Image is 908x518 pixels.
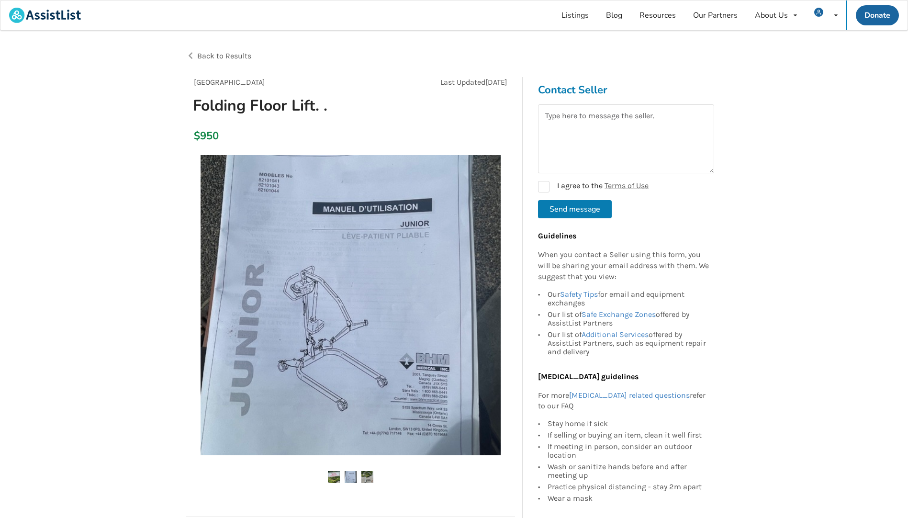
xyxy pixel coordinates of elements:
div: Our list of offered by AssistList Partners, such as equipment repair and delivery [548,329,709,356]
b: [MEDICAL_DATA] guidelines [538,372,639,381]
p: When you contact a Seller using this form, you will be sharing your email address with them. We s... [538,249,709,282]
a: Resources [631,0,684,30]
span: Last Updated [440,78,485,87]
a: Our Partners [684,0,746,30]
a: Safe Exchange Zones [582,310,656,319]
a: [MEDICAL_DATA] related questions [569,391,690,400]
h1: Folding Floor Lift. . [185,96,412,115]
img: folding floor lift. .-mechanical floor lift-transfer aids-vancouver-assistlist-listing [361,471,373,483]
a: Additional Services [582,330,649,339]
div: If selling or buying an item, clean it well first [548,429,709,441]
b: Guidelines [538,231,576,240]
img: assistlist-logo [9,8,81,23]
div: About Us [755,11,788,19]
span: [GEOGRAPHIC_DATA] [194,78,265,87]
a: Safety Tips [560,290,598,299]
div: Stay home if sick [548,419,709,429]
div: Our for email and equipment exchanges [548,290,709,309]
a: Listings [553,0,597,30]
button: Send message [538,200,612,218]
p: For more refer to our FAQ [538,390,709,412]
img: folding floor lift. .-mechanical floor lift-transfer aids-vancouver-assistlist-listing [345,471,357,483]
span: [DATE] [485,78,507,87]
h3: Contact Seller [538,83,714,97]
a: Donate [856,5,899,25]
div: Our list of offered by AssistList Partners [548,309,709,329]
div: Wear a mask [548,493,709,503]
div: $950 [194,129,199,143]
img: folding floor lift. .-mechanical floor lift-transfer aids-vancouver-assistlist-listing [201,155,501,455]
span: Back to Results [197,51,251,60]
div: If meeting in person, consider an outdoor location [548,441,709,461]
a: Blog [597,0,631,30]
div: Wash or sanitize hands before and after meeting up [548,461,709,481]
img: user icon [814,8,823,17]
img: folding floor lift. .-mechanical floor lift-transfer aids-vancouver-assistlist-listing [328,471,340,483]
a: Terms of Use [605,181,649,190]
label: I agree to the [538,181,649,192]
div: Practice physical distancing - stay 2m apart [548,481,709,493]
